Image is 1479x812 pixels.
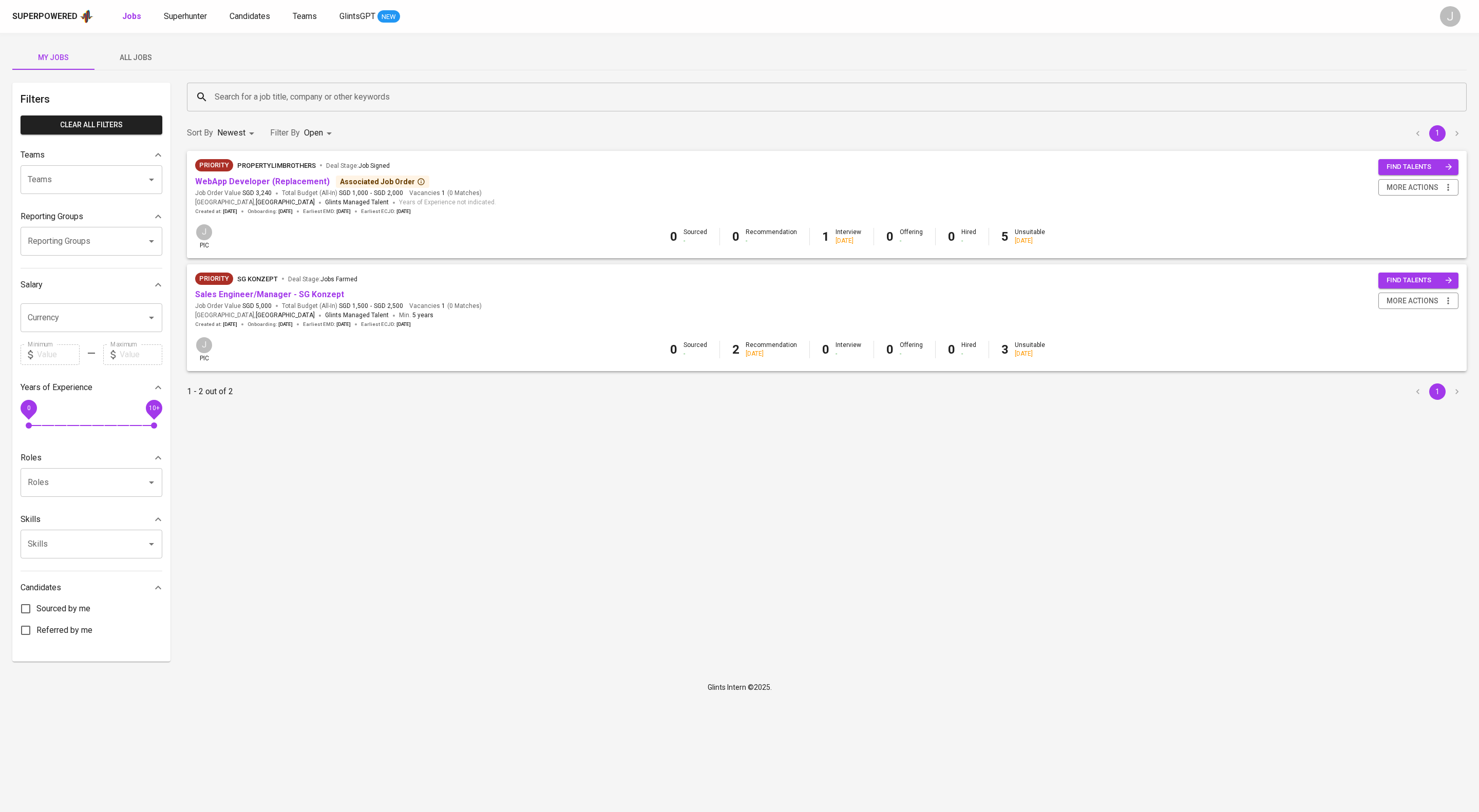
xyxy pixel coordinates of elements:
[21,275,162,295] div: Salary
[21,513,41,526] p: Skills
[900,228,923,245] div: Offering
[684,350,707,358] div: -
[370,189,372,198] span: -
[144,475,159,490] button: Open
[304,128,323,138] span: Open
[195,336,213,354] div: J
[18,51,88,64] span: My Jobs
[1387,161,1452,173] span: find talents
[303,321,351,328] span: Earliest EMD :
[223,208,237,215] span: [DATE]
[361,321,411,328] span: Earliest ECJD :
[187,385,233,398] p: 1 - 2 out of 2
[836,341,861,358] div: Interview
[21,509,162,530] div: Skills
[1378,293,1458,310] button: more actions
[21,377,162,398] div: Years of Experience
[230,11,270,21] span: Candidates
[21,577,162,598] div: Candidates
[961,237,976,245] div: -
[293,11,317,21] span: Teams
[325,312,389,319] span: Glints Managed Talent
[237,275,278,283] span: SG Konzept
[21,279,43,291] p: Salary
[282,302,403,311] span: Total Budget (All-In)
[144,311,159,325] button: Open
[195,273,233,285] div: New Job received from Demand Team
[242,189,272,198] span: SGD 3,240
[1387,181,1438,194] span: more actions
[195,311,315,321] span: [GEOGRAPHIC_DATA] ,
[399,312,433,319] span: Min.
[320,276,357,283] span: Jobs Farmed
[1387,275,1452,286] span: find talents
[21,448,162,468] div: Roles
[293,10,319,23] a: Teams
[1378,159,1458,175] button: find talents
[37,344,80,365] input: Value
[21,115,162,134] button: Clear All filters
[948,342,955,357] b: 0
[822,342,829,357] b: 0
[27,404,30,411] span: 0
[339,302,368,311] span: SGD 1,500
[21,206,162,227] div: Reporting Groups
[282,189,403,198] span: Total Budget (All-In)
[684,228,707,245] div: Sourced
[1378,179,1458,196] button: more actions
[144,234,159,248] button: Open
[670,342,677,357] b: 0
[21,145,162,165] div: Teams
[122,11,141,21] b: Jobs
[836,228,861,245] div: Interview
[1015,228,1045,245] div: Unsuitable
[440,189,445,198] span: 1
[270,127,300,139] p: Filter By
[195,189,272,198] span: Job Order Value
[961,228,976,245] div: Hired
[409,302,482,311] span: Vacancies ( 0 Matches )
[336,321,351,328] span: [DATE]
[223,321,237,328] span: [DATE]
[732,229,739,244] b: 0
[684,341,707,358] div: Sourced
[164,11,207,21] span: Superhunter
[256,311,315,321] span: [GEOGRAPHIC_DATA]
[1378,273,1458,288] button: find talents
[1015,341,1045,358] div: Unsuitable
[746,350,797,358] div: [DATE]
[248,321,293,328] span: Onboarding :
[278,208,293,215] span: [DATE]
[948,229,955,244] b: 0
[900,237,923,245] div: -
[1429,383,1446,400] button: page 1
[195,159,233,171] div: New Job received from Demand Team
[303,208,351,215] span: Earliest EMD :
[746,228,797,245] div: Recommendation
[746,237,797,245] div: -
[746,341,797,358] div: Recommendation
[195,208,237,215] span: Created at :
[195,336,213,363] div: pic
[1387,295,1438,307] span: more actions
[36,603,90,615] span: Sourced by me
[256,198,315,208] span: [GEOGRAPHIC_DATA]
[217,127,245,139] p: Newest
[148,404,159,411] span: 10+
[374,189,403,198] span: SGD 2,000
[396,208,411,215] span: [DATE]
[1408,125,1467,142] nav: pagination navigation
[412,312,433,319] span: 5 years
[80,9,93,24] img: app logo
[187,127,213,139] p: Sort By
[164,10,209,23] a: Superhunter
[409,189,482,198] span: Vacancies ( 0 Matches )
[1001,342,1009,357] b: 3
[237,162,316,169] span: PropertyLimBrothers
[358,162,390,169] span: Job Signed
[195,223,213,241] div: J
[339,11,375,21] span: GlintsGPT
[12,9,93,24] a: Superpoweredapp logo
[12,11,78,23] div: Superpowered
[144,537,159,551] button: Open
